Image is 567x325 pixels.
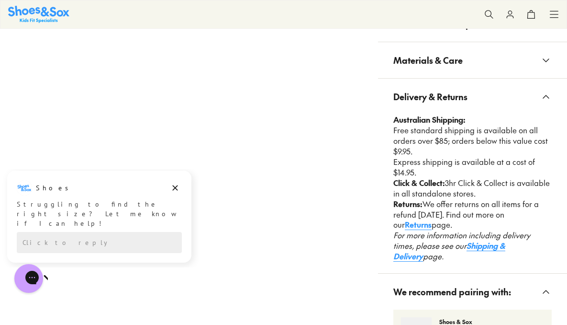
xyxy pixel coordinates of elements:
img: Shoes logo [17,11,32,26]
button: We recommend pairing with: [378,274,567,310]
p: We offer returns on all items for a refund [DATE]. Find out more on our page. [393,199,552,231]
strong: Australian Shipping: [393,114,466,125]
a: Shoes & Sox [8,6,69,23]
button: Dismiss campaign [168,12,182,25]
div: Struggling to find the right size? Let me know if I can help! [17,30,182,59]
iframe: Gorgias live chat messenger [10,261,48,296]
button: Materials & Care [378,42,567,78]
div: Campaign message [7,1,191,93]
div: Message from Shoes. Struggling to find the right size? Let me know if I can help! [7,11,191,59]
strong: Click & Collect: [393,177,445,188]
h3: Shoes [36,14,74,23]
em: For more information including delivery times, please see our [393,230,530,251]
strong: Returns: [393,198,422,209]
p: 3hr Click & Collect is available in all standalone stores. [393,178,552,199]
p: Free standard shipping is available on all orders over $85; orders below this value cost $9.95. E... [393,115,552,178]
a: Shipping & Delivery [393,240,505,261]
em: page. [423,251,444,261]
a: Returns [405,219,432,230]
span: Materials & Care [393,46,463,74]
span: We recommend pairing with: [393,278,511,306]
img: SNS_Logo_Responsive.svg [8,6,69,23]
button: Delivery & Returns [378,79,567,115]
div: Reply to the campaigns [17,63,182,84]
span: Delivery & Returns [393,82,467,111]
